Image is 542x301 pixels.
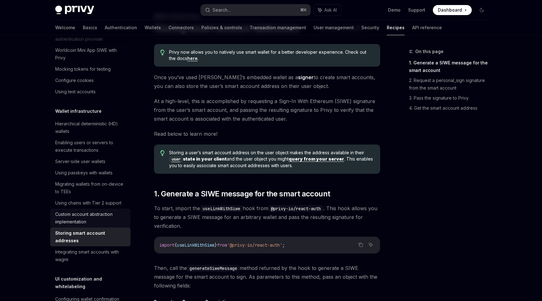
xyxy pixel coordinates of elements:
span: Then, call the method returned by the hook to generate a SIWE message for the smart account to si... [154,264,380,290]
span: Read below to learn more! [154,129,380,138]
a: 1. Generate a SIWE message for the smart account [409,58,492,75]
span: import [159,242,174,248]
div: Custom account abstraction implementation [55,211,127,226]
span: Privy now allows you to natively use smart wallet for a better developer experience. Check out th... [169,49,374,62]
a: query from your server [289,156,344,162]
button: Copy the contents from the code block [357,241,365,249]
a: Enabling users or servers to execute transactions [50,137,130,156]
div: Server-side user wallets [55,158,105,165]
strong: signer [298,74,314,80]
a: Using passkeys with wallets [50,167,130,178]
div: Search... [213,6,230,14]
code: user [169,156,183,162]
b: state in your client [169,156,227,161]
span: Once you’ve used [PERSON_NAME]’s embedded wallet as a to create smart accounts, you can also stor... [154,73,380,90]
h5: Wallet infrastructure [55,107,102,115]
a: 3. Pass the signature to Privy [409,93,492,103]
a: Demo [388,7,401,13]
svg: Tip [160,50,165,55]
img: dark logo [55,6,94,14]
span: useLinkWithSiwe [177,242,215,248]
a: Configure cookies [50,75,130,86]
a: Basics [83,20,97,35]
div: Enabling users or servers to execute transactions [55,139,127,154]
span: Dashboard [438,7,462,13]
div: Using passkeys with wallets [55,169,113,177]
a: User management [314,20,354,35]
a: Transaction management [250,20,306,35]
span: from [217,242,227,248]
a: Hierarchical deterministic (HD) wallets [50,118,130,137]
a: API reference [412,20,442,35]
a: Wallets [145,20,161,35]
span: On this page [415,48,444,55]
a: Dashboard [433,5,472,15]
a: here [187,56,198,61]
span: ⌘ K [300,8,307,13]
a: Support [408,7,425,13]
a: Recipes [387,20,405,35]
span: Storing a user’s smart account address on the user object makes the address available in their an... [169,150,374,169]
a: 2. Request a personal_sign signature from the smart account [409,75,492,93]
a: Authentication [105,20,137,35]
svg: Tip [160,150,165,156]
button: Toggle dark mode [477,5,487,15]
a: Worldcoin Mini App SIWE with Privy [50,45,130,63]
span: To start, import the hook from . This hook allows you to generate a SIWE message for an arbitrary... [154,204,380,230]
code: @privy-io/react-auth [268,205,323,212]
span: { [174,242,177,248]
a: Connectors [168,20,194,35]
h5: UI customization and whitelabeling [55,275,130,290]
span: } [215,242,217,248]
a: Custom account abstraction implementation [50,209,130,227]
a: userstate in your client [169,156,227,161]
a: Welcome [55,20,75,35]
div: Worldcoin Mini App SIWE with Privy [55,47,127,62]
code: generateSiweMessage [187,265,240,272]
button: Search...⌘K [201,4,311,16]
a: Policies & controls [201,20,242,35]
a: 4. Get the smart account address [409,103,492,113]
button: Ask AI [314,4,341,16]
b: query from your server [289,156,344,161]
button: Ask AI [367,241,375,249]
div: Configure cookies [55,77,94,84]
a: Security [361,20,379,35]
a: Storing smart account addresses [50,227,130,246]
div: Using chains with Tier 2 support [55,199,121,207]
span: 1. Generate a SIWE message for the smart account [154,189,330,199]
div: Using test accounts [55,88,96,96]
span: '@privy-io/react-auth' [227,242,282,248]
div: Storing smart account addresses [55,229,127,244]
div: Migrating wallets from on-device to TEEs [55,180,127,195]
span: Ask AI [324,7,337,13]
a: Integrating smart accounts with wagmi [50,246,130,265]
a: Server-side user wallets [50,156,130,167]
div: Mocking tokens for testing [55,65,111,73]
div: Hierarchical deterministic (HD) wallets [55,120,127,135]
a: Migrating wallets from on-device to TEEs [50,178,130,197]
a: Using chains with Tier 2 support [50,197,130,209]
code: useLinkWithSiwe [200,205,243,212]
div: Integrating smart accounts with wagmi [55,248,127,263]
a: Mocking tokens for testing [50,63,130,75]
a: Using test accounts [50,86,130,97]
span: At a high-level, this is accomplished by requesting a Sign-In With Ethereum (SIWE) signature from... [154,97,380,123]
span: ; [282,242,285,248]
